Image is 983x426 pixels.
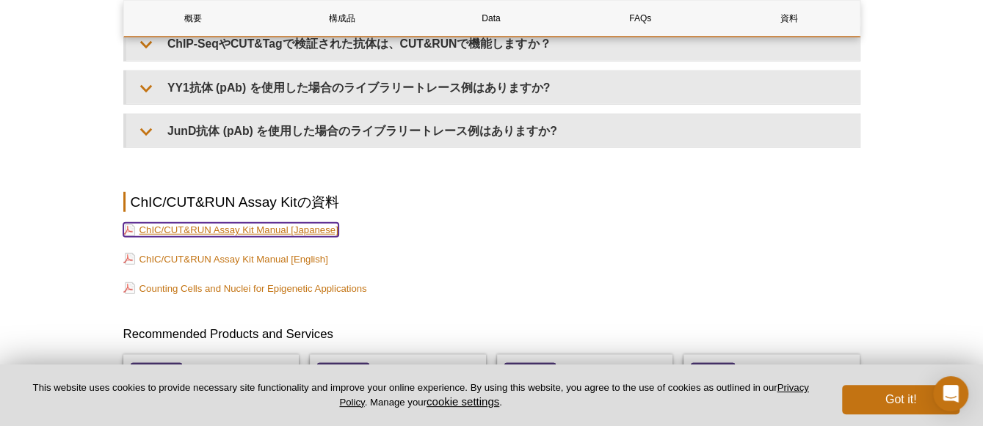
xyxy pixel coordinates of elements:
[126,27,860,60] summary: ChIP-SeqやCUT&Tagで検証された抗体は、CUT&RUNで機能しますか？
[123,192,860,212] h2: ChIC/CUT&RUN Assay Kitの資料
[123,223,338,237] a: ChIC/CUT&RUN Assay Kit Manual [Japanese]
[123,326,860,343] h3: Recommended Products and Services
[23,381,818,409] p: This website uses cookies to provide necessary site functionality and improve your online experie...
[422,1,560,36] a: Data
[273,1,411,36] a: 構成品
[427,395,499,408] button: cookie settings
[571,1,709,36] a: FAQs
[720,1,858,36] a: 資料
[933,376,968,411] div: Open Intercom Messenger
[339,382,808,407] a: Privacy Policy
[131,363,183,375] span: Assay Kit
[504,363,556,375] span: Assay Kit
[842,385,960,414] button: Got it!
[123,282,367,295] a: Counting Cells and Nuclei for Epigenetic Applications
[123,252,328,266] a: ChIC/CUT&RUN Assay Kit Manual [English]
[691,363,735,375] span: Service
[126,71,860,104] summary: YY1抗体 (pAb) を使用した場合のライブラリートレース例はありますか?
[124,1,262,36] a: 概要
[317,363,369,375] span: Assay Kit
[126,114,860,147] summary: JunD抗体 (pAb) を使用した場合のライブラリートレース例はありますか?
